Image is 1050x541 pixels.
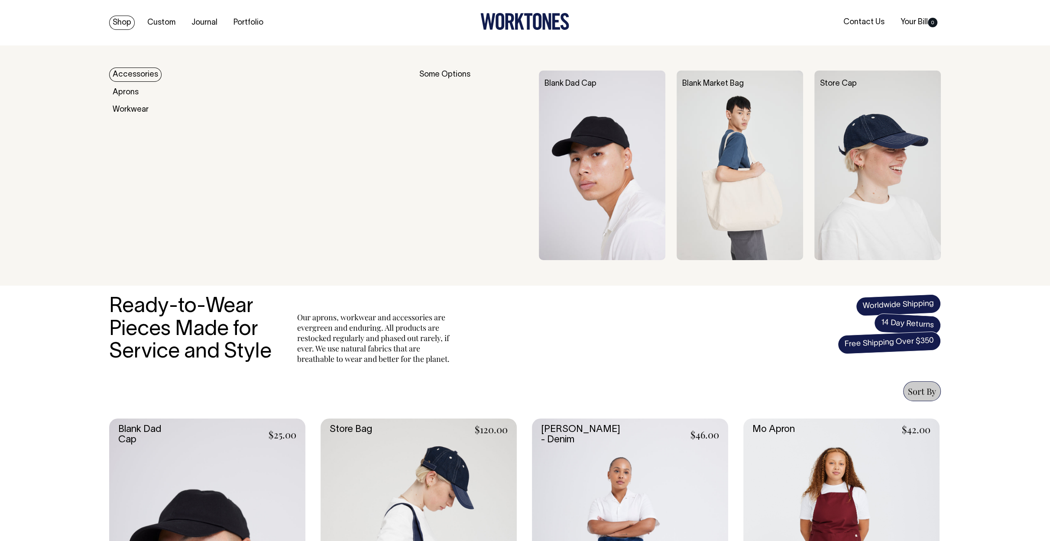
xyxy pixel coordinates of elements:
[856,294,941,316] span: Worldwide Shipping
[419,71,528,260] div: Some Options
[297,312,453,364] p: Our aprons, workwear and accessories are evergreen and enduring. All products are restocked regul...
[682,80,744,87] a: Blank Market Bag
[144,16,179,30] a: Custom
[908,385,936,397] span: Sort By
[820,80,857,87] a: Store Cap
[814,71,941,260] img: Store Cap
[837,331,941,354] span: Free Shipping Over $350
[188,16,221,30] a: Journal
[544,80,596,87] a: Blank Dad Cap
[840,15,888,29] a: Contact Us
[230,16,267,30] a: Portfolio
[539,71,665,260] img: Blank Dad Cap
[897,15,941,29] a: Your Bill0
[928,18,937,27] span: 0
[677,71,803,260] img: Blank Market Bag
[874,313,941,335] span: 14 Day Returns
[109,103,152,117] a: Workwear
[109,296,278,364] h3: Ready-to-Wear Pieces Made for Service and Style
[109,68,162,82] a: Accessories
[109,85,142,100] a: Aprons
[109,16,135,30] a: Shop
